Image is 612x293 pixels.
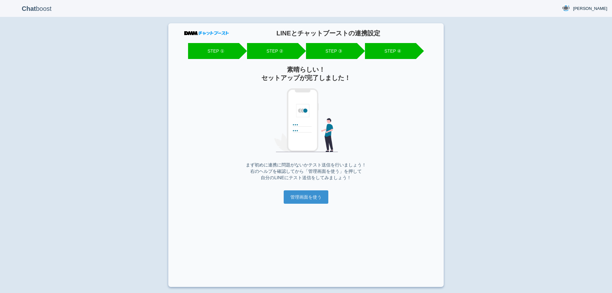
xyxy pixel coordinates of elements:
[306,43,357,59] li: STEP ③
[229,30,428,37] h1: LINEとチャットブーストの連携設定
[22,5,36,12] b: Chat
[365,43,416,59] li: STEP ④
[184,31,229,35] img: DMMチャットブースト
[284,190,328,204] input: 管理画面を使う
[274,88,338,152] img: 完了画面
[5,1,69,17] p: boost
[562,4,570,12] img: User Image
[184,65,428,82] h2: 素晴らしい！ セットアップが完了しました！
[184,162,428,181] p: まず初めに連携に問題がないかテスト送信を行いましょう！ 右のヘルプを確認してから「管理画面を使う」を押して 自分のLINEにテスト送信をしてみましょう！
[573,5,607,12] span: [PERSON_NAME]
[247,43,298,59] li: STEP ②
[188,43,239,59] li: STEP ①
